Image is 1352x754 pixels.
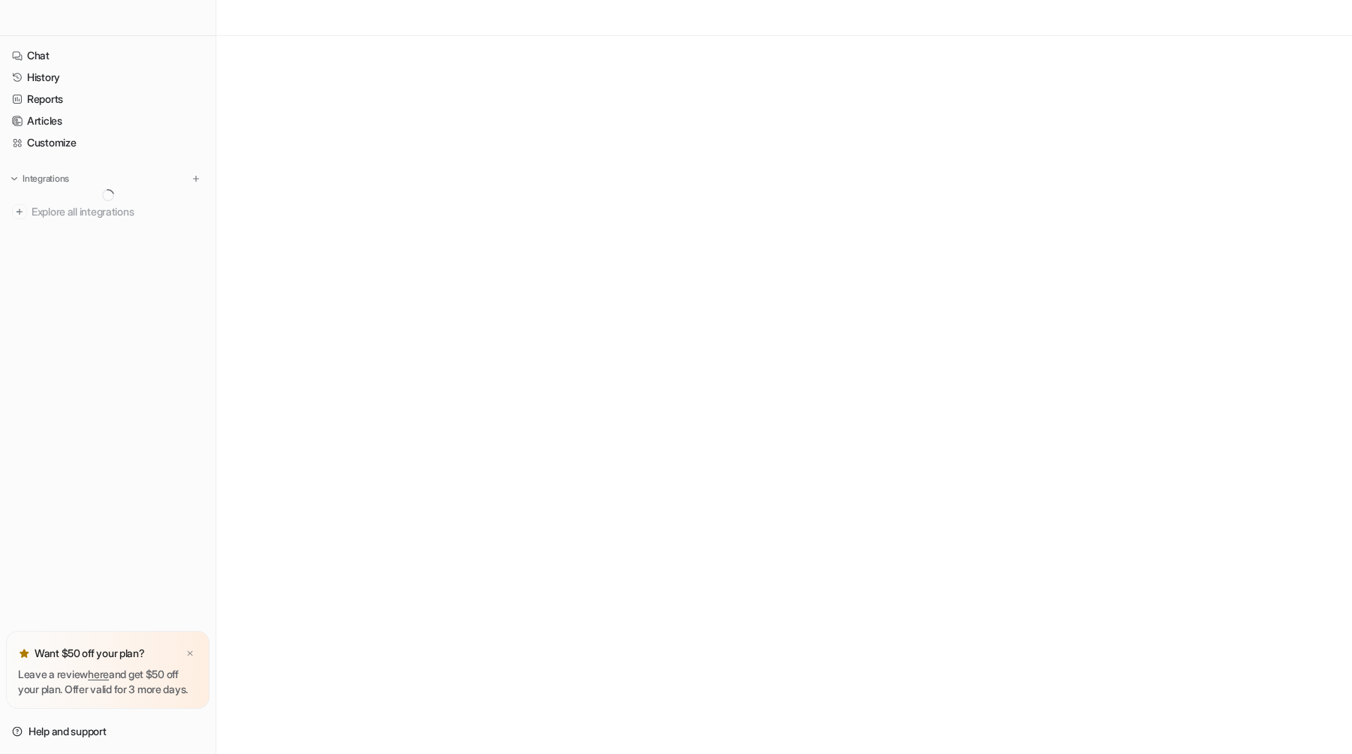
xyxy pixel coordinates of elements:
[35,646,145,661] p: Want $50 off your plan?
[6,201,210,222] a: Explore all integrations
[9,173,20,184] img: expand menu
[6,132,210,153] a: Customize
[6,89,210,110] a: Reports
[12,204,27,219] img: explore all integrations
[88,668,109,680] a: here
[191,173,201,184] img: menu_add.svg
[186,649,195,659] img: x
[23,173,69,185] p: Integrations
[6,721,210,742] a: Help and support
[6,67,210,88] a: History
[18,647,30,659] img: star
[18,667,198,697] p: Leave a review and get $50 off your plan. Offer valid for 3 more days.
[6,110,210,131] a: Articles
[32,200,204,224] span: Explore all integrations
[6,171,74,186] button: Integrations
[6,45,210,66] a: Chat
